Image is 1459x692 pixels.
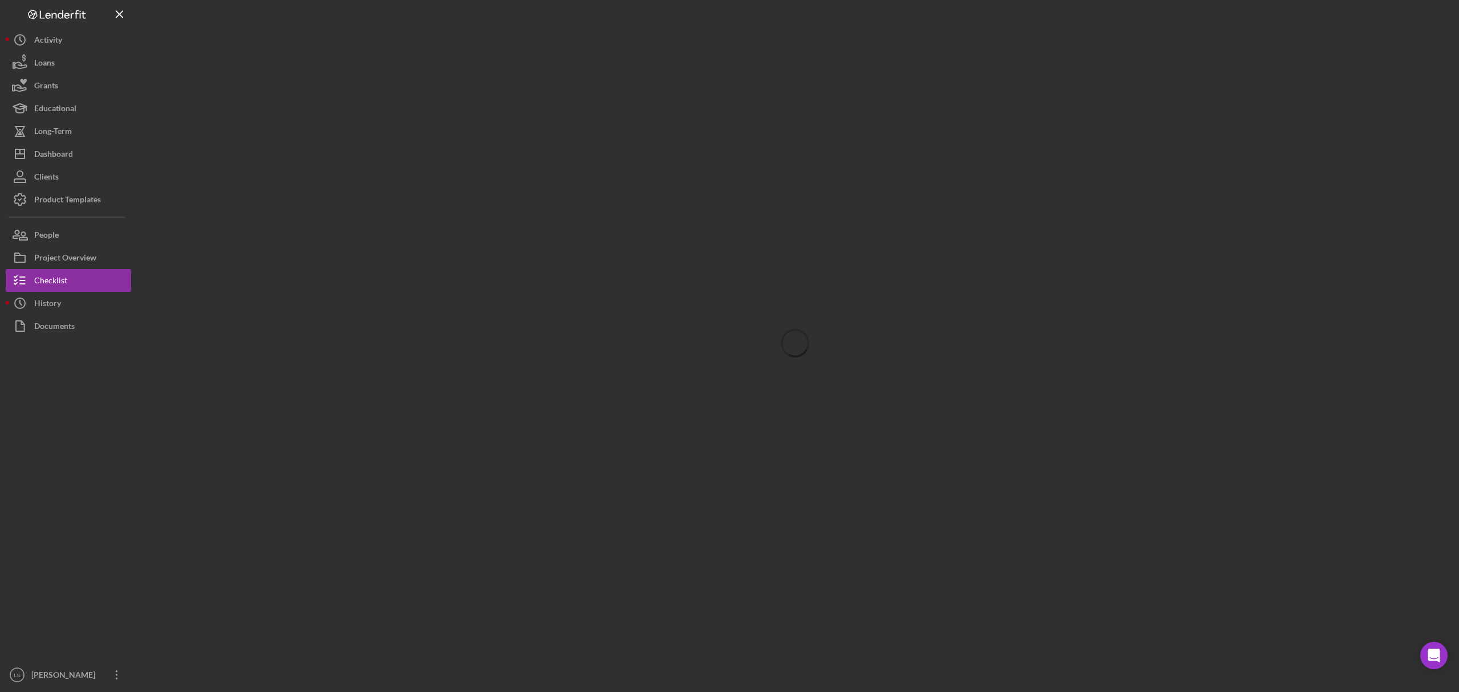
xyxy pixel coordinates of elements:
div: Clients [34,165,59,191]
button: Documents [6,315,131,337]
div: [PERSON_NAME] [28,663,103,689]
button: People [6,223,131,246]
div: Open Intercom Messenger [1420,642,1448,669]
button: Project Overview [6,246,131,269]
div: Documents [34,315,75,340]
div: Loans [34,51,55,77]
button: Dashboard [6,143,131,165]
button: Clients [6,165,131,188]
div: Checklist [34,269,67,295]
div: Grants [34,74,58,100]
button: Long-Term [6,120,131,143]
div: Long-Term [34,120,72,145]
div: Project Overview [34,246,96,272]
button: LS[PERSON_NAME] [6,663,131,686]
div: History [34,292,61,317]
div: Activity [34,29,62,54]
button: Activity [6,29,131,51]
div: Dashboard [34,143,73,168]
button: Loans [6,51,131,74]
button: Product Templates [6,188,131,211]
button: Checklist [6,269,131,292]
button: History [6,292,131,315]
div: Educational [34,97,76,123]
div: Product Templates [34,188,101,214]
button: Grants [6,74,131,97]
div: People [34,223,59,249]
button: Educational [6,97,131,120]
text: LS [14,672,21,678]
